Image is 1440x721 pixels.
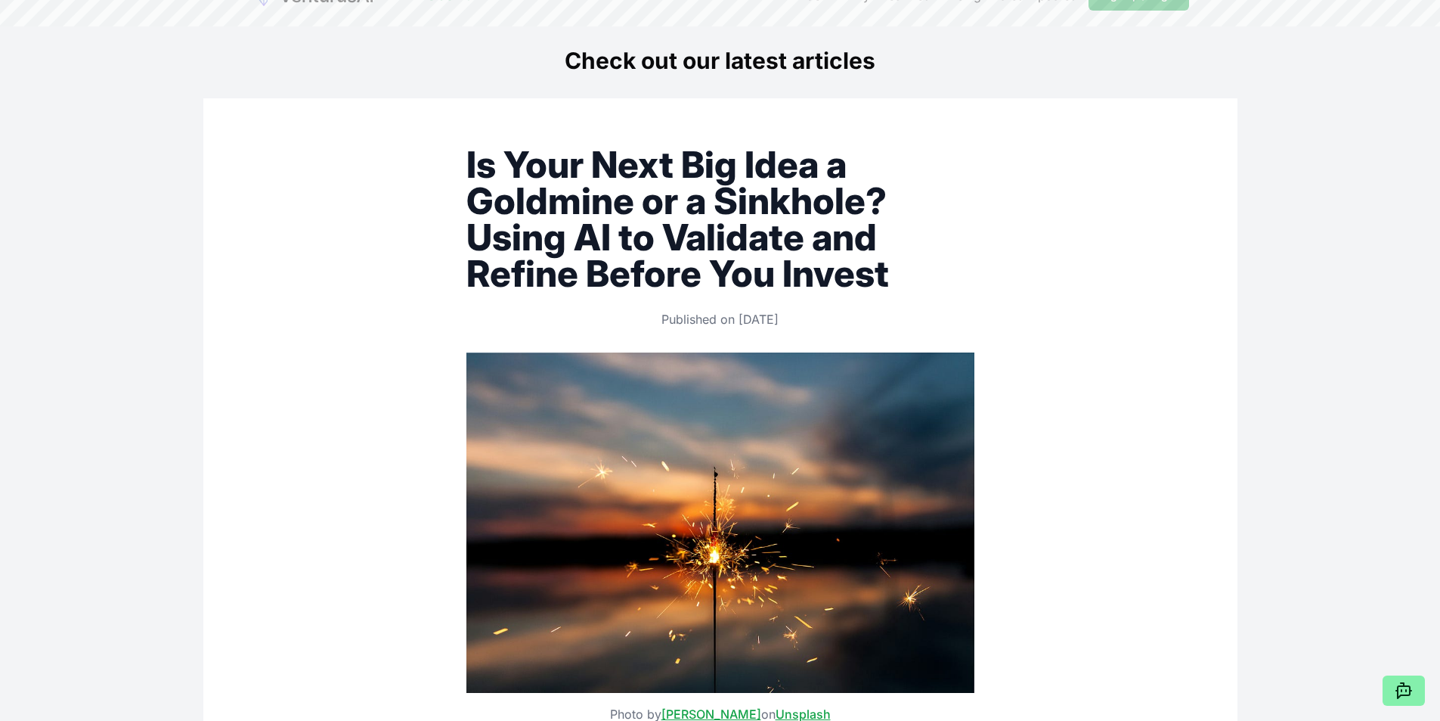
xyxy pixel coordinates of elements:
[466,147,974,292] h1: Is Your Next Big Idea a Goldmine or a Sinkhole? Using AI to Validate and Refine Before You Invest
[466,310,974,328] p: Published on
[203,47,1237,74] h1: Check out our latest articles
[739,312,779,327] time: 24/4/2025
